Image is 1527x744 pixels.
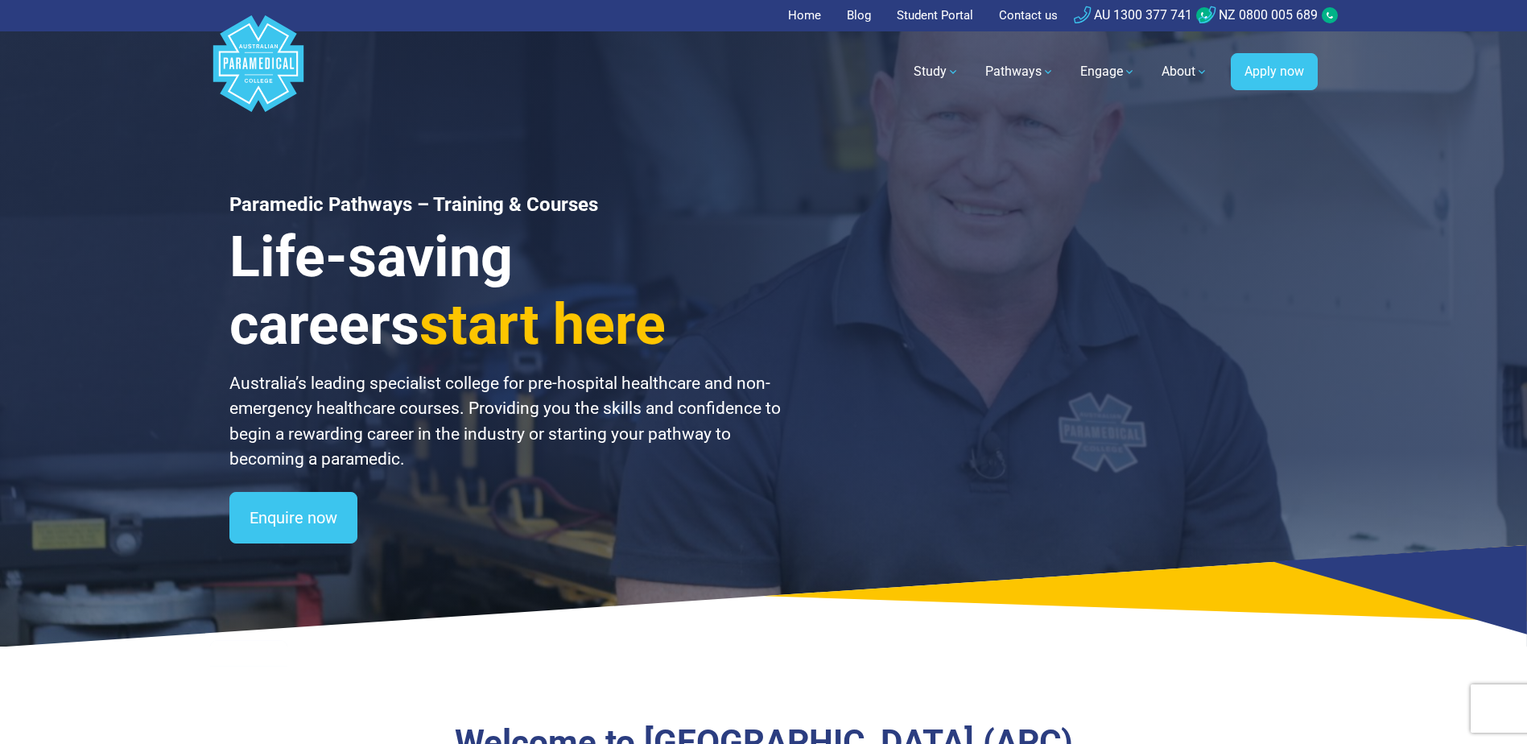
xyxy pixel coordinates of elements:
a: Apply now [1231,53,1318,90]
span: start here [419,291,666,358]
a: Australian Paramedical College [210,31,307,113]
h3: Life-saving careers [229,223,783,358]
a: Study [904,49,969,94]
a: Pathways [976,49,1064,94]
a: NZ 0800 005 689 [1199,7,1318,23]
a: About [1152,49,1218,94]
p: Australia’s leading specialist college for pre-hospital healthcare and non-emergency healthcare c... [229,371,783,473]
a: Enquire now [229,492,357,544]
a: AU 1300 377 741 [1074,7,1192,23]
h1: Paramedic Pathways – Training & Courses [229,193,783,217]
a: Engage [1071,49,1145,94]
